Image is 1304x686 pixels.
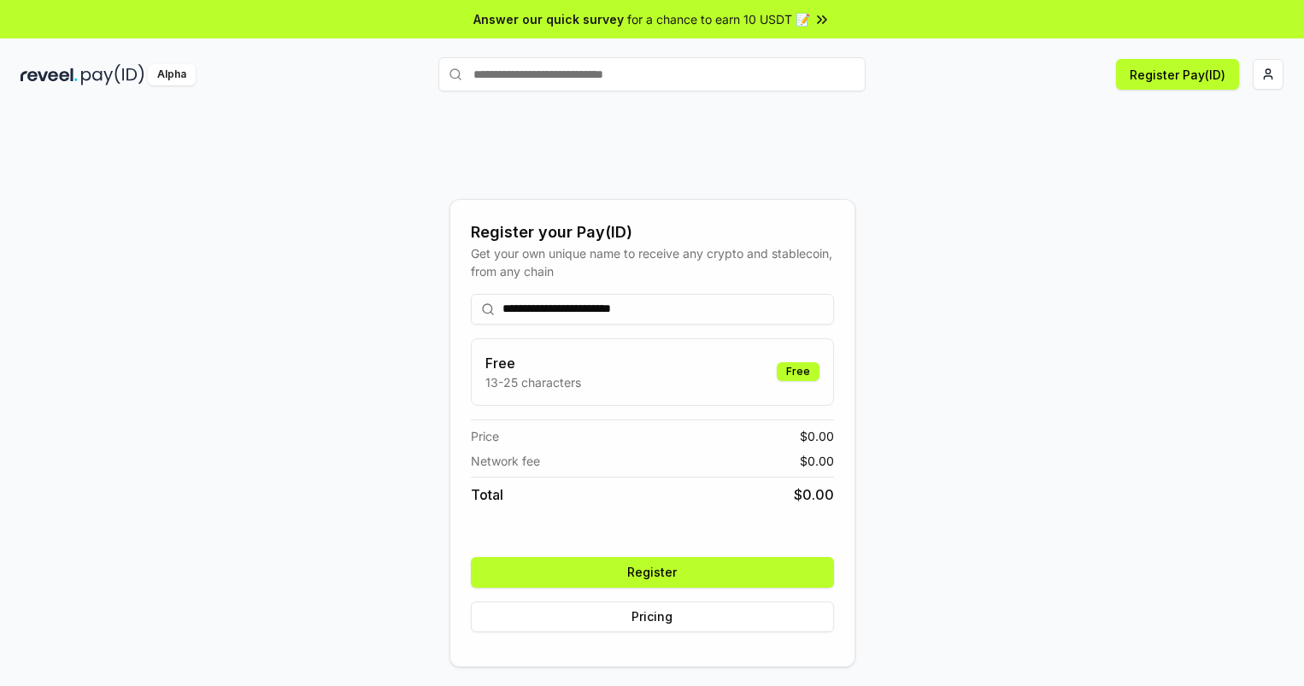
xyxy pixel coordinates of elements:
[471,557,834,588] button: Register
[777,362,819,381] div: Free
[473,10,624,28] span: Answer our quick survey
[794,484,834,505] span: $ 0.00
[148,64,196,85] div: Alpha
[485,353,581,373] h3: Free
[471,244,834,280] div: Get your own unique name to receive any crypto and stablecoin, from any chain
[471,484,503,505] span: Total
[800,427,834,445] span: $ 0.00
[627,10,810,28] span: for a chance to earn 10 USDT 📝
[471,220,834,244] div: Register your Pay(ID)
[1116,59,1239,90] button: Register Pay(ID)
[81,64,144,85] img: pay_id
[471,427,499,445] span: Price
[485,373,581,391] p: 13-25 characters
[471,601,834,632] button: Pricing
[800,452,834,470] span: $ 0.00
[471,452,540,470] span: Network fee
[21,64,78,85] img: reveel_dark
